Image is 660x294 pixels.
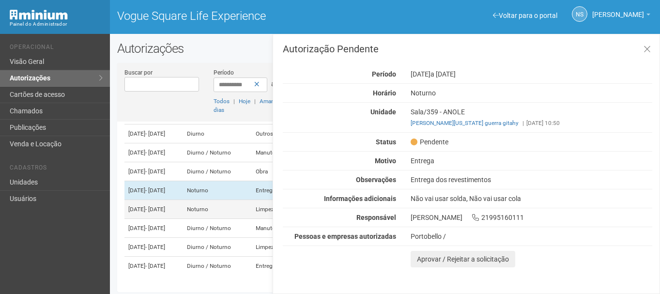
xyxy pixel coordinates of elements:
[403,89,660,97] div: Noturno
[239,98,250,105] a: Hoje
[572,6,587,22] a: NS
[252,257,304,276] td: Entrega
[403,213,660,222] div: [PERSON_NAME] 21995160111
[183,238,251,257] td: Diurno / Noturno
[370,108,396,116] strong: Unidade
[283,44,652,54] h3: Autorização Pendente
[124,124,183,143] td: [DATE]
[145,206,165,213] span: - [DATE]
[411,251,515,267] button: Aprovar / Rejeitar a solicitação
[124,238,183,257] td: [DATE]
[10,164,103,174] li: Cadastros
[294,232,396,240] strong: Pessoas e empresas autorizadas
[252,181,304,200] td: Entrega
[124,68,153,77] label: Buscar por
[324,195,396,202] strong: Informações adicionais
[124,257,183,276] td: [DATE]
[183,219,251,238] td: Diurno / Noturno
[183,257,251,276] td: Diurno / Noturno
[522,120,524,126] span: |
[124,181,183,200] td: [DATE]
[252,124,304,143] td: Outros
[252,162,304,181] td: Obra
[372,70,396,78] strong: Período
[254,98,256,105] span: |
[592,12,650,20] a: [PERSON_NAME]
[252,200,304,219] td: Limpeza
[403,194,660,203] div: Não vai usar solda, Não vai usar cola
[411,138,448,146] span: Pendente
[411,232,652,241] div: Portobello /
[124,143,183,162] td: [DATE]
[252,143,304,162] td: Manutenção
[145,244,165,250] span: - [DATE]
[403,175,660,184] div: Entrega dos revestimentos
[403,108,660,127] div: Sala/359 - ANOLE
[356,176,396,184] strong: Observações
[373,89,396,97] strong: Horário
[411,119,652,127] div: [DATE] 10:50
[411,120,519,126] a: [PERSON_NAME][US_STATE] guerra gitahy
[260,98,281,105] a: Amanhã
[430,70,456,78] span: a [DATE]
[124,200,183,219] td: [DATE]
[145,130,165,137] span: - [DATE]
[214,98,230,105] a: Todos
[145,168,165,175] span: - [DATE]
[356,214,396,221] strong: Responsável
[375,157,396,165] strong: Motivo
[124,162,183,181] td: [DATE]
[117,41,653,56] h2: Autorizações
[117,10,378,22] h1: Vogue Square Life Experience
[376,138,396,146] strong: Status
[183,200,251,219] td: Noturno
[10,44,103,54] li: Operacional
[10,10,68,20] img: Minium
[233,98,235,105] span: |
[252,219,304,238] td: Manutenção
[183,124,251,143] td: Diurno
[145,263,165,269] span: - [DATE]
[183,181,251,200] td: Noturno
[403,156,660,165] div: Entrega
[183,162,251,181] td: Diurno / Noturno
[124,219,183,238] td: [DATE]
[214,68,234,77] label: Período
[145,225,165,232] span: - [DATE]
[592,1,644,18] span: Nicolle Silva
[493,12,557,19] a: Voltar para o portal
[145,187,165,194] span: - [DATE]
[145,149,165,156] span: - [DATE]
[183,143,251,162] td: Diurno / Noturno
[403,70,660,78] div: [DATE]
[10,20,103,29] div: Painel do Administrador
[271,80,275,88] span: a
[252,238,304,257] td: Limpeza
